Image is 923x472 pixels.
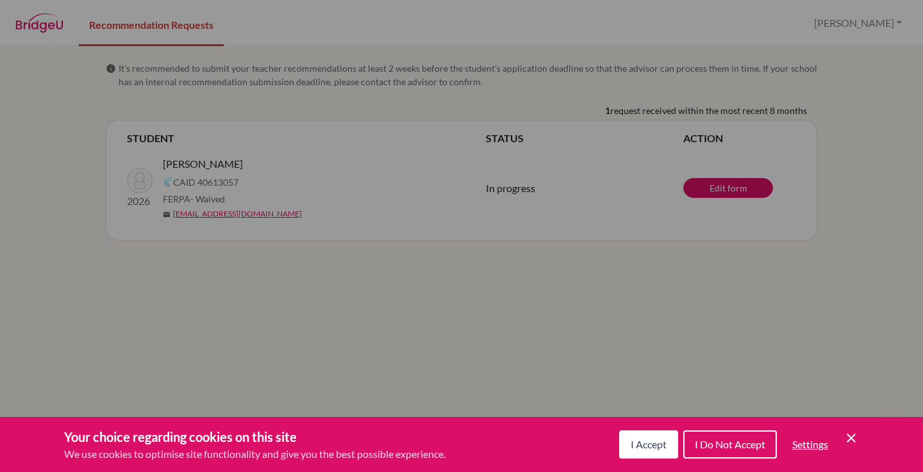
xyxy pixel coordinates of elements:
[619,430,678,459] button: I Accept
[792,438,828,450] span: Settings
[683,430,777,459] button: I Do Not Accept
[844,430,859,446] button: Save and close
[64,446,445,462] p: We use cookies to optimise site functionality and give you the best possible experience.
[695,438,765,450] span: I Do Not Accept
[64,427,445,446] h3: Your choice regarding cookies on this site
[631,438,667,450] span: I Accept
[782,432,838,457] button: Settings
